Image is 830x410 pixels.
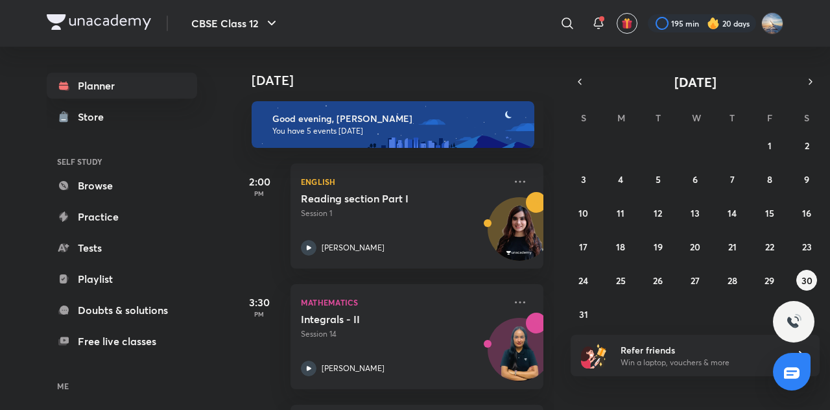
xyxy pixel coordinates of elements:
[691,207,700,219] abbr: August 13, 2025
[301,295,504,310] p: Mathematics
[768,139,772,152] abbr: August 1, 2025
[685,169,705,189] button: August 6, 2025
[617,112,625,124] abbr: Monday
[322,242,385,254] p: [PERSON_NAME]
[685,202,705,223] button: August 13, 2025
[654,241,663,253] abbr: August 19, 2025
[301,208,504,219] p: Session 1
[796,202,817,223] button: August 16, 2025
[573,236,594,257] button: August 17, 2025
[796,236,817,257] button: August 23, 2025
[47,328,197,354] a: Free live classes
[301,192,462,205] h5: Reading section Part I
[617,13,637,34] button: avatar
[579,308,588,320] abbr: August 31, 2025
[765,207,774,219] abbr: August 15, 2025
[488,325,551,387] img: Avatar
[47,375,197,397] h6: ME
[729,112,735,124] abbr: Thursday
[488,204,551,267] img: Avatar
[616,241,625,253] abbr: August 18, 2025
[47,14,151,30] img: Company Logo
[573,169,594,189] button: August 3, 2025
[610,202,631,223] button: August 11, 2025
[581,112,586,124] abbr: Sunday
[233,295,285,310] h5: 3:30
[730,173,735,186] abbr: August 7, 2025
[589,73,801,91] button: [DATE]
[573,202,594,223] button: August 10, 2025
[573,270,594,291] button: August 24, 2025
[47,104,197,130] a: Store
[648,202,669,223] button: August 12, 2025
[722,270,742,291] button: August 28, 2025
[692,112,701,124] abbr: Wednesday
[579,241,587,253] abbr: August 17, 2025
[759,169,780,189] button: August 8, 2025
[621,357,780,368] p: Win a laptop, vouchers & more
[804,112,809,124] abbr: Saturday
[47,297,197,323] a: Doubts & solutions
[648,236,669,257] button: August 19, 2025
[47,235,197,261] a: Tests
[610,270,631,291] button: August 25, 2025
[301,174,504,189] p: English
[272,113,523,125] h6: Good evening, [PERSON_NAME]
[47,204,197,230] a: Practice
[690,241,700,253] abbr: August 20, 2025
[610,169,631,189] button: August 4, 2025
[301,328,504,340] p: Session 14
[805,139,809,152] abbr: August 2, 2025
[691,274,700,287] abbr: August 27, 2025
[761,12,783,34] img: Arihant kumar
[233,189,285,197] p: PM
[759,135,780,156] button: August 1, 2025
[728,241,737,253] abbr: August 21, 2025
[581,343,607,368] img: referral
[685,236,705,257] button: August 20, 2025
[802,241,812,253] abbr: August 23, 2025
[616,274,626,287] abbr: August 25, 2025
[796,169,817,189] button: August 9, 2025
[233,174,285,189] h5: 2:00
[707,17,720,30] img: streak
[786,314,801,330] img: ttu
[654,207,662,219] abbr: August 12, 2025
[581,173,586,186] abbr: August 3, 2025
[722,202,742,223] button: August 14, 2025
[621,18,633,29] img: avatar
[653,274,663,287] abbr: August 26, 2025
[722,169,742,189] button: August 7, 2025
[621,343,780,357] h6: Refer friends
[804,173,809,186] abbr: August 9, 2025
[272,126,523,136] p: You have 5 events [DATE]
[693,173,698,186] abbr: August 6, 2025
[47,73,197,99] a: Planner
[184,10,287,36] button: CBSE Class 12
[767,112,772,124] abbr: Friday
[656,173,661,186] abbr: August 5, 2025
[765,274,774,287] abbr: August 29, 2025
[656,112,661,124] abbr: Tuesday
[578,207,588,219] abbr: August 10, 2025
[759,236,780,257] button: August 22, 2025
[765,241,774,253] abbr: August 22, 2025
[47,173,197,199] a: Browse
[759,270,780,291] button: August 29, 2025
[648,169,669,189] button: August 5, 2025
[728,207,737,219] abbr: August 14, 2025
[796,135,817,156] button: August 2, 2025
[674,73,717,91] span: [DATE]
[617,207,624,219] abbr: August 11, 2025
[322,363,385,374] p: [PERSON_NAME]
[573,304,594,324] button: August 31, 2025
[722,236,742,257] button: August 21, 2025
[301,313,462,326] h5: Integrals - II
[47,266,197,292] a: Playlist
[252,101,534,148] img: evening
[78,109,112,125] div: Store
[728,274,737,287] abbr: August 28, 2025
[618,173,623,186] abbr: August 4, 2025
[801,274,812,287] abbr: August 30, 2025
[648,270,669,291] button: August 26, 2025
